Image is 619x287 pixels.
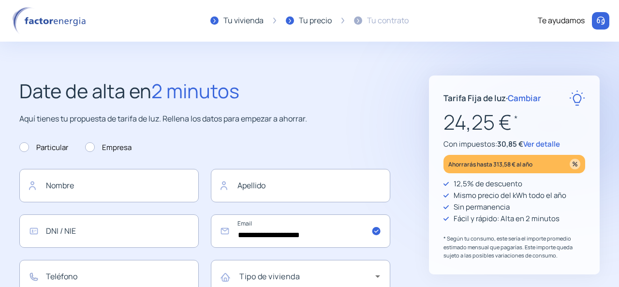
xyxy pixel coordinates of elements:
p: Mismo precio del kWh todo el año [454,190,566,201]
img: percentage_icon.svg [570,159,580,169]
label: Particular [19,142,68,153]
p: Tarifa Fija de luz · [443,91,541,105]
div: Tu vivienda [223,15,264,27]
h2: Date de alta en [19,76,390,106]
p: 24,25 € [443,106,585,138]
span: 2 minutos [151,77,239,104]
label: Empresa [85,142,132,153]
span: Cambiar [508,92,541,104]
p: * Según tu consumo, este sería el importe promedio estimado mensual que pagarías. Este importe qu... [443,234,585,260]
p: Sin permanencia [454,201,510,213]
mat-label: Tipo de vivienda [239,271,300,282]
div: Tu precio [299,15,332,27]
span: 30,85 € [497,139,523,149]
p: Con impuestos: [443,138,585,150]
p: Ahorrarás hasta 313,58 € al año [448,159,532,170]
img: llamar [596,16,605,26]
span: Ver detalle [523,139,560,149]
div: Tu contrato [367,15,409,27]
div: Te ayudamos [538,15,585,27]
p: Aquí tienes tu propuesta de tarifa de luz. Rellena los datos para empezar a ahorrar. [19,113,390,125]
img: logo factor [10,7,92,35]
p: Fácil y rápido: Alta en 2 minutos [454,213,560,225]
p: 12,5% de descuento [454,178,522,190]
img: rate-E.svg [569,90,585,106]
